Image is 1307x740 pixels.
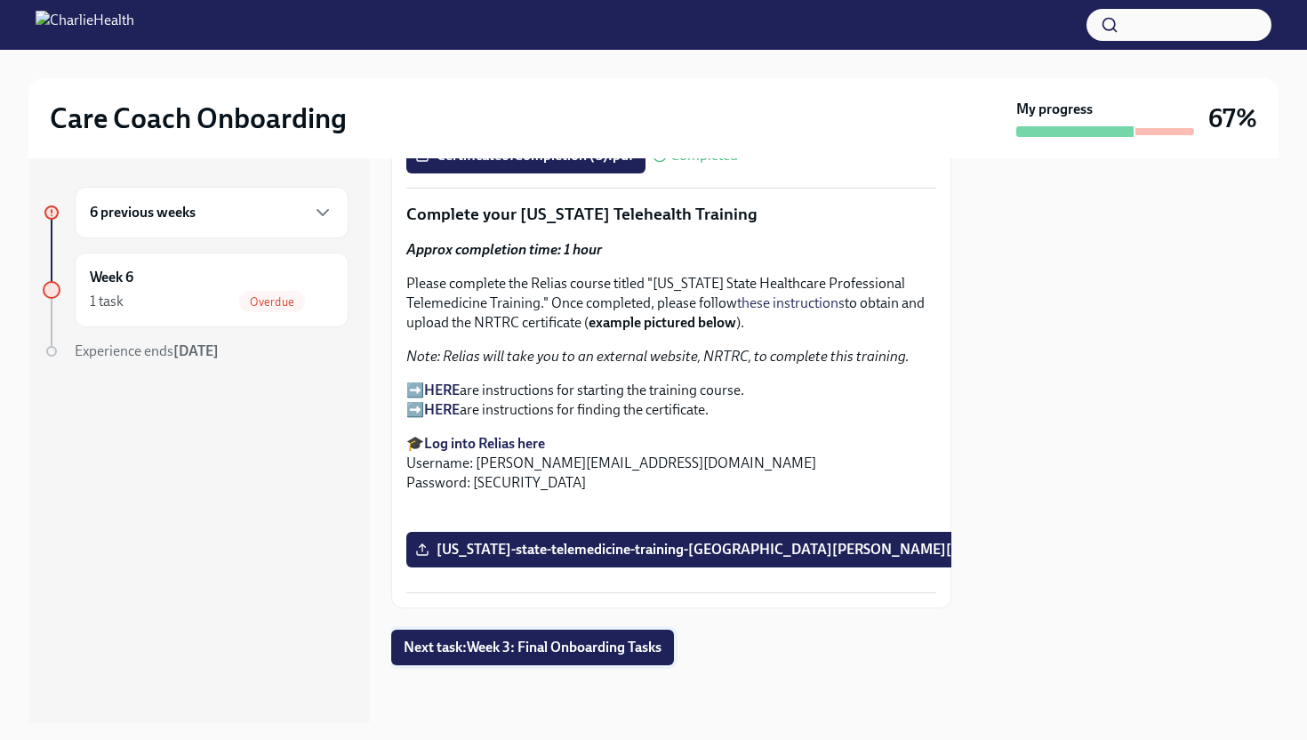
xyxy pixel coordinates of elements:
[406,434,936,493] p: 🎓 Username: [PERSON_NAME][EMAIL_ADDRESS][DOMAIN_NAME] Password: [SECURITY_DATA]
[670,149,738,163] span: Completed
[406,532,1123,567] label: [US_STATE]-state-telemedicine-training-[GEOGRAPHIC_DATA][PERSON_NAME][GEOGRAPHIC_DATA]pdf
[424,401,460,418] a: HERE
[50,101,347,136] h2: Care Coach Onboarding
[173,342,219,359] strong: [DATE]
[391,630,674,665] button: Next task:Week 3: Final Onboarding Tasks
[1016,100,1093,119] strong: My progress
[75,187,349,238] div: 6 previous weeks
[424,382,460,398] a: HERE
[43,253,349,327] a: Week 61 taskOverdue
[90,292,124,311] div: 1 task
[406,274,936,333] p: Please complete the Relias course titled "[US_STATE] State Healthcare Professional Telemedicine T...
[90,268,133,287] h6: Week 6
[406,241,602,258] strong: Approx completion time: 1 hour
[406,203,936,226] p: Complete your [US_STATE] Telehealth Training
[406,348,910,365] em: Note: Relias will take you to an external website, NRTRC, to complete this training.
[406,381,936,420] p: ➡️ are instructions for starting the training course. ➡️ are instructions for finding the certifi...
[737,294,845,311] a: these instructions
[589,314,736,331] strong: example pictured below
[424,435,545,452] a: Log into Relias here
[239,295,305,309] span: Overdue
[90,203,196,222] h6: 6 previous weeks
[75,342,219,359] span: Experience ends
[404,639,662,656] span: Next task : Week 3: Final Onboarding Tasks
[36,11,134,39] img: CharlieHealth
[1208,102,1257,134] h3: 67%
[419,541,1111,559] span: [US_STATE]-state-telemedicine-training-[GEOGRAPHIC_DATA][PERSON_NAME][GEOGRAPHIC_DATA]pdf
